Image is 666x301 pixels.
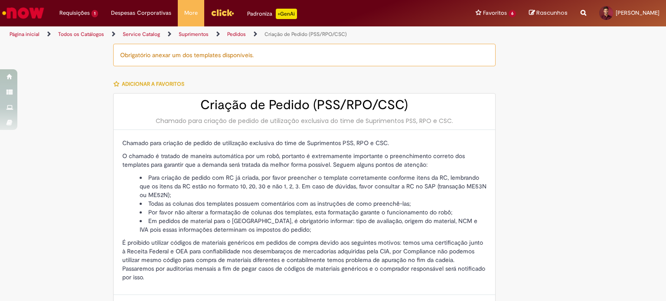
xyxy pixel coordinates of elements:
a: Pedidos [227,31,246,38]
div: Obrigatório anexar um dos templates disponíveis. [113,44,496,66]
div: Chamado para criação de pedido de utilização exclusiva do time de Suprimentos PSS, RPO e CSC. [122,117,486,125]
span: Favoritos [483,9,507,17]
ul: Trilhas de página [7,26,437,42]
a: Rascunhos [529,9,568,17]
span: 1 [91,10,98,17]
p: É proibido utilizar códigos de materiais genéricos em pedidos de compra devido aos seguintes moti... [122,238,486,282]
li: Para criação de pedido com RC já criada, por favor preencher o template corretamente conforme ite... [140,173,486,199]
span: Requisições [59,9,90,17]
a: Service Catalog [123,31,160,38]
a: Suprimentos [179,31,209,38]
button: Adicionar a Favoritos [113,75,189,93]
h2: Criação de Pedido (PSS/RPO/CSC) [122,98,486,112]
div: Padroniza [247,9,297,19]
span: More [184,9,198,17]
span: Despesas Corporativas [111,9,171,17]
span: Rascunhos [536,9,568,17]
p: O chamado é tratado de maneira automática por um robô, portanto é extremamente importante o preen... [122,152,486,169]
a: Criação de Pedido (PSS/RPO/CSC) [264,31,347,38]
p: +GenAi [276,9,297,19]
span: [PERSON_NAME] [616,9,659,16]
li: Em pedidos de material para o [GEOGRAPHIC_DATA], é obrigatório informar: tipo de avaliação, orige... [140,217,486,234]
img: ServiceNow [1,4,46,22]
li: Por favor não alterar a formatação de colunas dos templates, esta formatação garante o funcioname... [140,208,486,217]
p: Chamado para criação de pedido de utilização exclusiva do time de Suprimentos PSS, RPO e CSC. [122,139,486,147]
img: click_logo_yellow_360x200.png [211,6,234,19]
li: Todas as colunas dos templates possuem comentários com as instruções de como preenchê-las; [140,199,486,208]
a: Página inicial [10,31,39,38]
a: Todos os Catálogos [58,31,104,38]
span: 6 [509,10,516,17]
span: Adicionar a Favoritos [122,81,184,87]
